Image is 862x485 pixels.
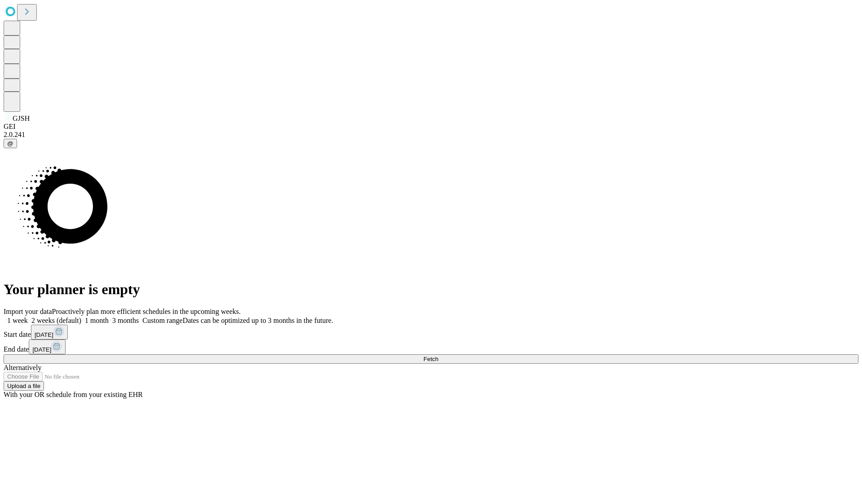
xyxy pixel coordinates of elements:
span: [DATE] [32,346,51,353]
span: 1 week [7,317,28,324]
span: GJSH [13,115,30,122]
div: Start date [4,325,858,339]
span: Custom range [142,317,182,324]
span: With your OR schedule from your existing EHR [4,391,143,398]
button: [DATE] [29,339,66,354]
span: Fetch [423,356,438,362]
span: @ [7,140,13,147]
div: End date [4,339,858,354]
button: Fetch [4,354,858,364]
span: 3 months [112,317,139,324]
div: 2.0.241 [4,131,858,139]
button: Upload a file [4,381,44,391]
span: 2 weeks (default) [31,317,81,324]
h1: Your planner is empty [4,281,858,298]
button: @ [4,139,17,148]
span: Alternatively [4,364,41,371]
div: GEI [4,123,858,131]
span: Dates can be optimized up to 3 months in the future. [183,317,333,324]
button: [DATE] [31,325,68,339]
span: Proactively plan more efficient schedules in the upcoming weeks. [52,308,241,315]
span: Import your data [4,308,52,315]
span: [DATE] [35,331,53,338]
span: 1 month [85,317,109,324]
